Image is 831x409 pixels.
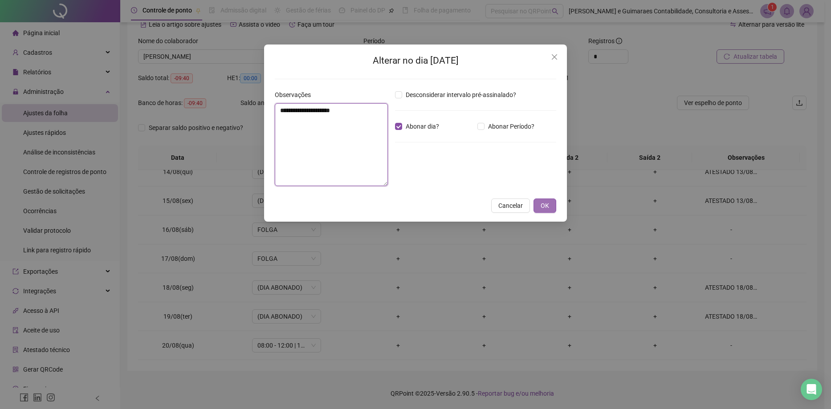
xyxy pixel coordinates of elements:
span: close [551,53,558,61]
span: Abonar dia? [402,121,443,131]
span: Cancelar [498,201,523,211]
button: OK [534,198,556,213]
span: OK [541,201,549,211]
h2: Alterar no dia [DATE] [275,53,556,68]
button: Cancelar [491,198,530,213]
span: Abonar Período? [485,121,538,131]
span: Desconsiderar intervalo pré-assinalado? [402,90,520,100]
div: Open Intercom Messenger [801,379,822,400]
button: Close [547,50,562,64]
label: Observações [275,90,317,100]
